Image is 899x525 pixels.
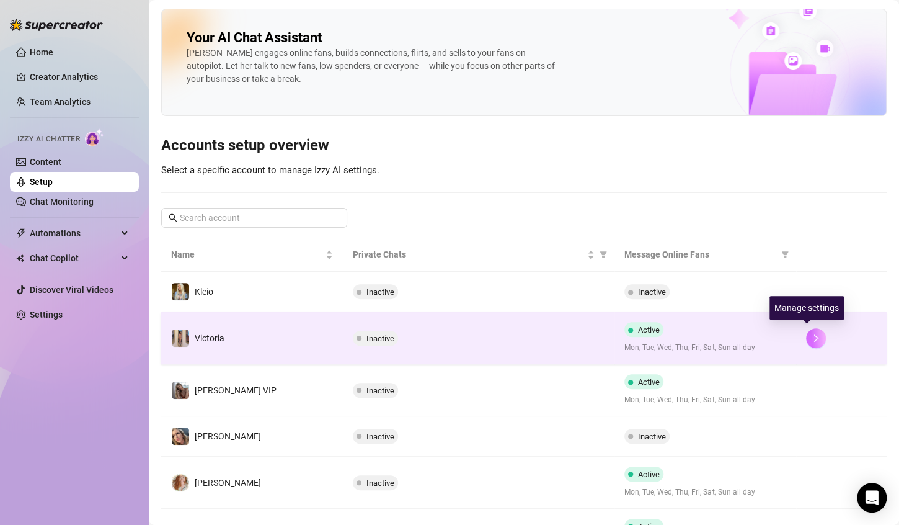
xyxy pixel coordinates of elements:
[172,428,189,445] img: Kat Hobbs
[366,478,394,488] span: Inactive
[638,377,660,387] span: Active
[366,432,394,441] span: Inactive
[624,342,786,354] span: Mon, Tue, Wed, Thu, Fri, Sat, Sun all day
[600,251,607,258] span: filter
[161,136,887,156] h3: Accounts setup overview
[161,238,343,272] th: Name
[624,394,786,406] span: Mon, Tue, Wed, Thu, Fri, Sat, Sun all day
[85,128,104,146] img: AI Chatter
[195,431,261,441] span: [PERSON_NAME]
[638,287,666,297] span: Inactive
[172,283,189,300] img: Kleio
[10,19,103,31] img: logo-BBDzfeDw.svg
[30,67,129,87] a: Creator Analytics
[30,97,91,107] a: Team Analytics
[195,333,224,343] span: Victoria
[195,385,277,395] span: [PERSON_NAME] VIP
[30,197,94,207] a: Chat Monitoring
[187,47,559,86] div: [PERSON_NAME] engages online fans, builds connections, flirts, and sells to your fans on autopilo...
[806,328,826,348] button: right
[353,248,585,261] span: Private Chats
[366,287,394,297] span: Inactive
[172,330,189,347] img: Victoria
[195,478,261,488] span: [PERSON_NAME]
[187,29,322,47] h2: Your AI Chat Assistant
[638,432,666,441] span: Inactive
[812,334,820,343] span: right
[30,248,118,268] span: Chat Copilot
[343,238,615,272] th: Private Chats
[171,248,323,261] span: Name
[638,325,660,334] span: Active
[161,164,379,176] span: Select a specific account to manage Izzy AI settings.
[172,382,189,399] img: Kat Hobbs VIP
[30,157,61,167] a: Content
[638,470,660,479] span: Active
[597,245,609,264] span: filter
[624,248,776,261] span: Message Online Fans
[169,213,177,222] span: search
[30,47,53,57] a: Home
[366,334,394,343] span: Inactive
[30,177,53,187] a: Setup
[16,254,24,262] img: Chat Copilot
[781,251,789,258] span: filter
[857,483,887,513] div: Open Intercom Messenger
[17,133,80,145] span: Izzy AI Chatter
[180,211,330,225] input: Search account
[16,228,26,238] span: thunderbolt
[30,310,63,320] a: Settings
[195,287,213,297] span: Kleio
[172,474,189,491] img: Amy Pond
[779,245,791,264] span: filter
[624,487,786,498] span: Mon, Tue, Wed, Thu, Fri, Sat, Sun all day
[30,223,118,243] span: Automations
[30,285,113,295] a: Discover Viral Videos
[769,296,844,320] div: Manage settings
[366,386,394,395] span: Inactive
